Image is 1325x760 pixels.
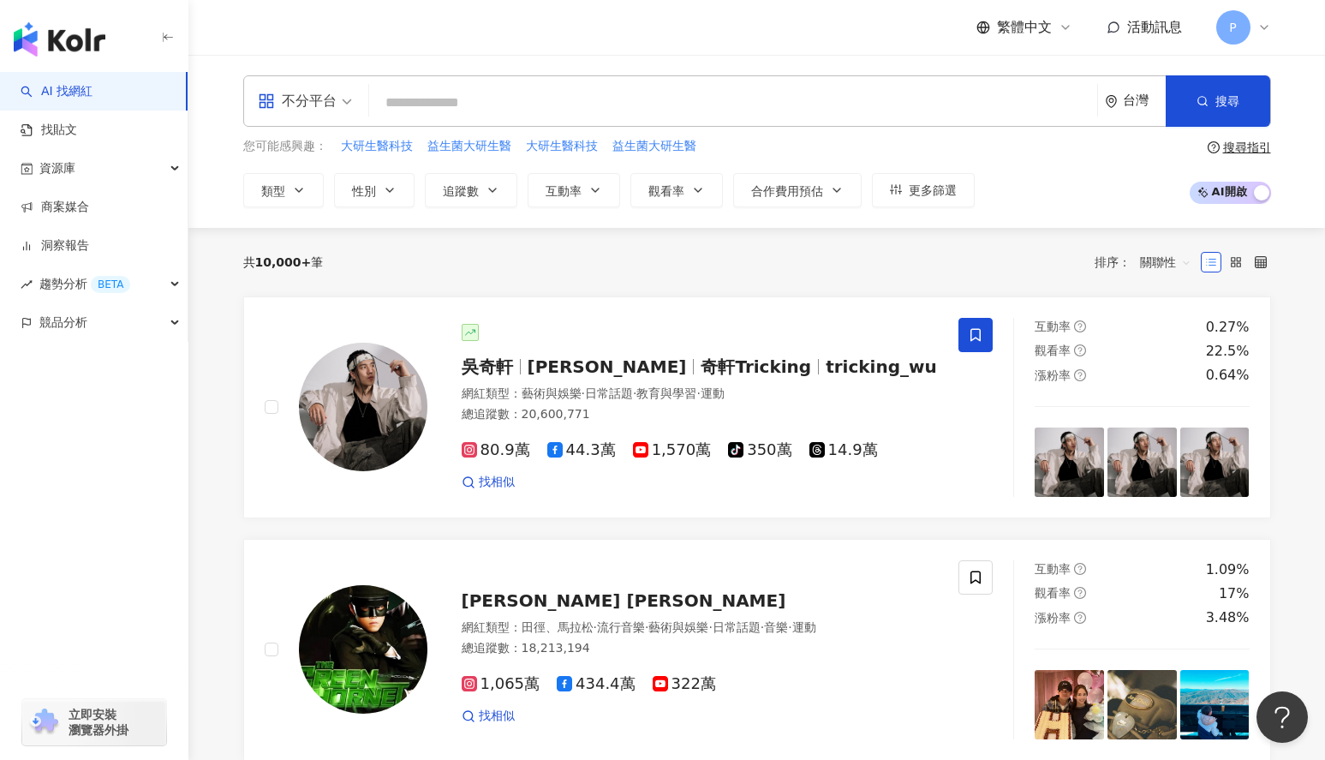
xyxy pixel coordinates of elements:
button: 益生菌大研生醫 [427,137,512,156]
a: 找相似 [462,708,515,725]
button: 類型 [243,173,324,207]
div: 總追蹤數 ： 20,600,771 [462,406,939,423]
span: 吳奇軒 [462,356,513,377]
img: post-image [1107,428,1177,497]
span: [PERSON_NAME] [528,356,687,377]
span: 觀看率 [648,184,684,198]
span: question-circle [1074,344,1086,356]
button: 更多篩選 [872,173,975,207]
span: · [582,386,585,400]
span: 14.9萬 [809,441,878,459]
span: 關聯性 [1140,248,1191,276]
span: 益生菌大研生醫 [427,138,511,155]
span: 大研生醫科技 [341,138,413,155]
span: 藝術與娛樂 [648,620,708,634]
span: · [761,620,764,634]
img: post-image [1035,428,1104,497]
div: 排序： [1095,248,1201,276]
div: 3.48% [1206,608,1250,627]
span: 漲粉率 [1035,611,1071,625]
span: 奇軒Tricking [701,356,811,377]
span: 音樂 [764,620,788,634]
span: 類型 [261,184,285,198]
span: environment [1105,95,1118,108]
span: 性別 [352,184,376,198]
span: 434.4萬 [557,675,636,693]
span: 互動率 [1035,562,1071,576]
button: 合作費用預估 [733,173,862,207]
img: post-image [1035,670,1104,739]
span: 立即安裝 瀏覽器外掛 [69,707,128,738]
div: 22.5% [1206,342,1250,361]
a: searchAI 找網紅 [21,83,93,100]
span: · [645,620,648,634]
div: 台灣 [1123,93,1166,108]
span: 10,000+ [255,255,312,269]
span: question-circle [1074,587,1086,599]
span: 互動率 [1035,320,1071,333]
span: 互動率 [546,184,582,198]
span: 您可能感興趣： [243,138,327,155]
button: 觀看率 [630,173,723,207]
span: appstore [258,93,275,110]
span: 搜尋 [1215,94,1239,108]
span: 田徑、馬拉松 [522,620,594,634]
span: 找相似 [479,474,515,491]
div: 網紅類型 ： [462,619,939,637]
span: tricking_wu [826,356,937,377]
div: 0.64% [1206,366,1250,385]
span: · [594,620,597,634]
div: 1.09% [1206,560,1250,579]
a: 找貼文 [21,122,77,139]
span: 大研生醫科技 [526,138,598,155]
span: 活動訊息 [1127,19,1182,35]
img: logo [14,22,105,57]
span: 日常話題 [585,386,633,400]
img: post-image [1180,428,1250,497]
span: 運動 [792,620,816,634]
img: KOL Avatar [299,343,427,471]
span: 1,065萬 [462,675,540,693]
img: post-image [1180,670,1250,739]
span: 合作費用預估 [751,184,823,198]
span: 350萬 [728,441,791,459]
span: 日常話題 [713,620,761,634]
button: 益生菌大研生醫 [612,137,697,156]
img: chrome extension [27,709,61,736]
span: P [1229,18,1236,37]
span: · [633,386,636,400]
span: · [696,386,700,400]
span: · [708,620,712,634]
span: 藝術與娛樂 [522,386,582,400]
span: 運動 [701,386,725,400]
span: 找相似 [479,708,515,725]
span: question-circle [1074,320,1086,332]
button: 大研生醫科技 [340,137,414,156]
button: 大研生醫科技 [525,137,599,156]
span: question-circle [1074,612,1086,624]
span: 益生菌大研生醫 [612,138,696,155]
span: 322萬 [653,675,716,693]
div: BETA [91,276,130,293]
span: 趨勢分析 [39,265,130,303]
div: 17% [1219,584,1250,603]
span: · [788,620,791,634]
span: 更多篩選 [909,183,957,197]
span: question-circle [1208,141,1220,153]
div: 總追蹤數 ： 18,213,194 [462,640,939,657]
button: 互動率 [528,173,620,207]
button: 性別 [334,173,415,207]
a: KOL Avatar吳奇軒[PERSON_NAME]奇軒Trickingtricking_wu網紅類型：藝術與娛樂·日常話題·教育與學習·運動總追蹤數：20,600,77180.9萬44.3萬1... [243,296,1271,518]
div: 0.27% [1206,318,1250,337]
span: rise [21,278,33,290]
div: 共 筆 [243,255,324,269]
span: question-circle [1074,563,1086,575]
iframe: Help Scout Beacon - Open [1256,691,1308,743]
img: KOL Avatar [299,585,427,714]
span: question-circle [1074,369,1086,381]
button: 追蹤數 [425,173,517,207]
button: 搜尋 [1166,75,1270,127]
span: 流行音樂 [597,620,645,634]
span: 追蹤數 [443,184,479,198]
img: post-image [1107,670,1177,739]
